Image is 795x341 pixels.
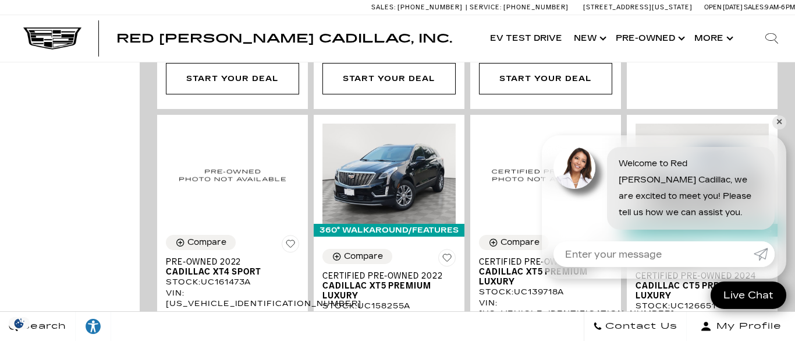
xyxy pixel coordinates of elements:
[6,317,33,329] img: Opt-Out Icon
[314,224,464,237] div: 360° WalkAround/Features
[583,3,693,11] a: [STREET_ADDRESS][US_STATE]
[23,27,81,50] img: Cadillac Dark Logo with Cadillac White Text
[484,15,568,62] a: EV Test Drive
[371,4,466,10] a: Sales: [PHONE_NUMBER]
[687,312,795,341] button: Open user profile menu
[503,3,569,11] span: [PHONE_NUMBER]
[166,277,299,287] div: Stock : UC161473A
[76,318,111,335] div: Explore your accessibility options
[470,3,502,11] span: Service:
[479,124,612,226] img: 2023 Cadillac XT5 Premium Luxury
[704,3,743,11] span: Open [DATE]
[116,33,452,44] a: Red [PERSON_NAME] Cadillac, Inc.
[568,15,610,62] a: New
[438,249,456,271] button: Save Vehicle
[116,31,452,45] span: Red [PERSON_NAME] Cadillac, Inc.
[712,318,782,335] span: My Profile
[754,241,775,267] a: Submit
[479,287,612,297] div: Stock : UC139718A
[607,147,775,230] div: Welcome to Red [PERSON_NAME] Cadillac, we are excited to meet you! Please tell us how we can assi...
[765,3,795,11] span: 9 AM-6 PM
[322,63,456,94] div: Start Your Deal
[166,288,299,309] div: VIN: [US_VEHICLE_IDENTIFICATION_NUMBER]
[479,63,612,94] div: Start Your Deal
[479,257,604,267] span: Certified Pre-Owned 2023
[499,72,591,85] div: Start Your Deal
[479,298,612,319] div: VIN: [US_VEHICLE_IDENTIFICATION_NUMBER]
[6,317,33,329] section: Click to Open Cookie Consent Modal
[187,237,226,248] div: Compare
[636,281,760,301] span: Cadillac CT5 Premium Luxury
[636,301,769,311] div: Stock : UC126651
[282,235,299,257] button: Save Vehicle
[166,124,299,226] img: 2022 Cadillac XT4 Sport
[397,3,463,11] span: [PHONE_NUMBER]
[479,267,604,287] span: Cadillac XT5 Premium Luxury
[718,289,779,302] span: Live Chat
[322,301,456,311] div: Stock : UC158255A
[553,147,595,189] img: Agent profile photo
[322,124,456,224] img: 2022 Cadillac XT5 Premium Luxury
[344,251,383,262] div: Compare
[610,15,688,62] a: Pre-Owned
[688,15,737,62] button: More
[711,282,786,309] a: Live Chat
[744,3,765,11] span: Sales:
[479,235,549,250] button: Compare Vehicle
[166,257,299,277] a: Pre-Owned 2022Cadillac XT4 Sport
[479,257,612,287] a: Certified Pre-Owned 2023Cadillac XT5 Premium Luxury
[584,312,687,341] a: Contact Us
[322,271,447,281] span: Certified Pre-Owned 2022
[553,241,754,267] input: Enter your message
[322,271,456,301] a: Certified Pre-Owned 2022Cadillac XT5 Premium Luxury
[322,249,392,264] button: Compare Vehicle
[343,72,435,85] div: Start Your Deal
[322,281,447,301] span: Cadillac XT5 Premium Luxury
[501,237,540,248] div: Compare
[18,318,66,335] span: Search
[166,257,290,267] span: Pre-Owned 2022
[166,267,290,277] span: Cadillac XT4 Sport
[186,72,278,85] div: Start Your Deal
[466,4,572,10] a: Service: [PHONE_NUMBER]
[166,63,299,94] div: Start Your Deal
[636,124,769,224] img: 2024 Cadillac CT5 Premium Luxury
[602,318,677,335] span: Contact Us
[371,3,396,11] span: Sales:
[166,235,236,250] button: Compare Vehicle
[636,271,769,301] a: Certified Pre-Owned 2024Cadillac CT5 Premium Luxury
[76,312,111,341] a: Explore your accessibility options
